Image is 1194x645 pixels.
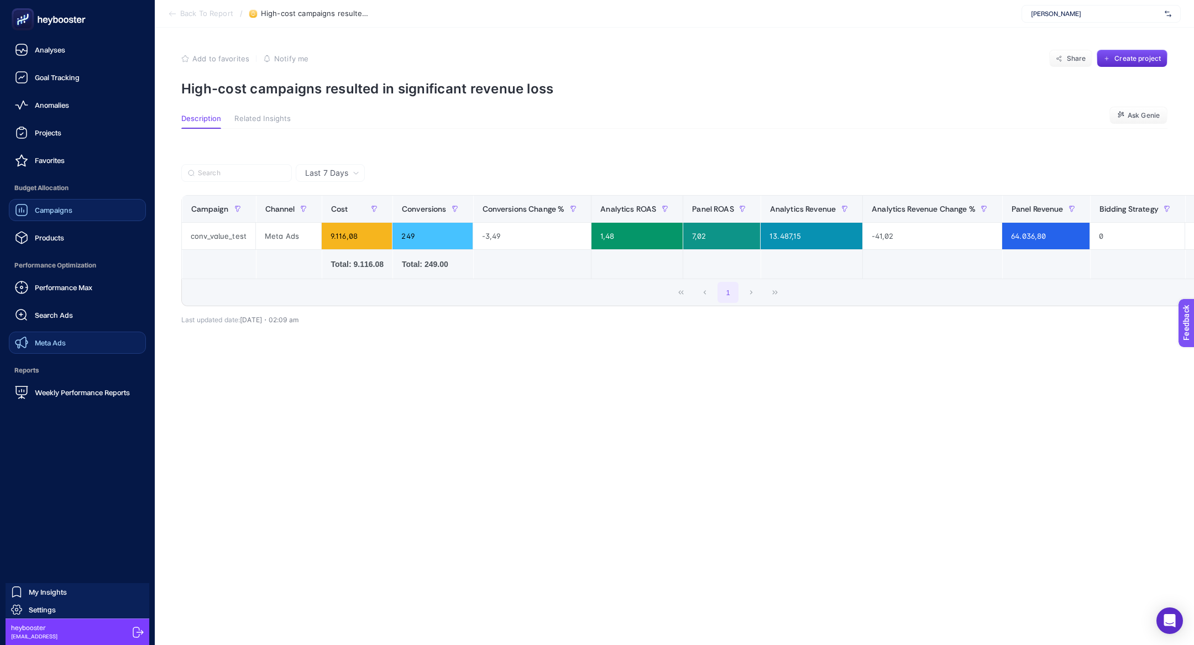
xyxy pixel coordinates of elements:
[181,316,240,324] span: Last updated date:
[11,632,57,641] span: [EMAIL_ADDRESS]
[234,114,291,129] button: Related Insights
[9,254,146,276] span: Performance Optimization
[718,282,739,303] button: 1
[401,204,446,213] span: Conversions
[331,259,383,270] div: Total: 9.116.08
[1031,9,1160,18] span: [PERSON_NAME]
[322,223,392,249] div: 9.116,08
[261,9,371,18] span: High-cost campaigns resulted in significant revenue loss
[35,45,65,54] span: Analyses
[9,227,146,249] a: Products
[180,9,233,18] span: Back To Report
[392,223,473,249] div: 249
[401,259,464,270] div: Total: 249.00
[274,54,308,63] span: Notify me
[35,233,64,242] span: Products
[35,101,69,109] span: Anomalies
[9,304,146,326] a: Search Ads
[234,114,291,123] span: Related Insights
[240,316,298,324] span: [DATE]・02:09 am
[256,223,321,249] div: Meta Ads
[181,54,249,63] button: Add to favorites
[265,204,295,213] span: Channel
[1097,50,1167,67] button: Create project
[9,381,146,403] a: Weekly Performance Reports
[263,54,308,63] button: Notify me
[1099,204,1158,213] span: Bidding Strategy
[1128,111,1160,120] span: Ask Genie
[35,338,66,347] span: Meta Ads
[683,223,760,249] div: 7,02
[9,122,146,144] a: Projects
[9,149,146,171] a: Favorites
[482,204,564,213] span: Conversions Change %
[35,311,73,319] span: Search Ads
[692,204,734,213] span: Panel ROAS
[9,66,146,88] a: Goal Tracking
[600,204,656,213] span: Analytics ROAS
[863,223,1002,249] div: -41,02
[181,114,221,123] span: Description
[1156,607,1183,634] div: Open Intercom Messenger
[1109,107,1167,124] button: Ask Genie
[29,605,56,614] span: Settings
[1067,54,1086,63] span: Share
[1002,223,1090,249] div: 64.036,80
[331,204,348,213] span: Cost
[9,276,146,298] a: Performance Max
[35,206,72,214] span: Campaigns
[191,204,228,213] span: Campaign
[1049,50,1092,67] button: Share
[9,94,146,116] a: Anomalies
[9,359,146,381] span: Reports
[29,588,67,596] span: My Insights
[6,601,149,618] a: Settings
[1011,204,1063,213] span: Panel Revenue
[9,199,146,221] a: Campaigns
[35,73,80,82] span: Goal Tracking
[6,583,149,601] a: My Insights
[769,204,835,213] span: Analytics Revenue
[35,283,92,292] span: Performance Max
[35,388,130,397] span: Weekly Performance Reports
[240,9,243,18] span: /
[591,223,683,249] div: 1,48
[182,223,255,249] div: conv_value_test
[9,39,146,61] a: Analyses
[11,623,57,632] span: heybooster
[9,332,146,354] a: Meta Ads
[872,204,976,213] span: Analytics Revenue Change %
[7,3,42,12] span: Feedback
[198,169,285,177] input: Search
[35,156,65,165] span: Favorites
[1090,223,1185,249] div: 0
[35,128,61,137] span: Projects
[761,223,862,249] div: 13.487,15
[192,54,249,63] span: Add to favorites
[305,167,348,179] span: Last 7 Days
[9,177,146,199] span: Budget Allocation
[1114,54,1161,63] span: Create project
[181,114,221,129] button: Description
[1165,8,1171,19] img: svg%3e
[473,223,591,249] div: -3,49
[181,81,1167,97] p: High-cost campaigns resulted in significant revenue loss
